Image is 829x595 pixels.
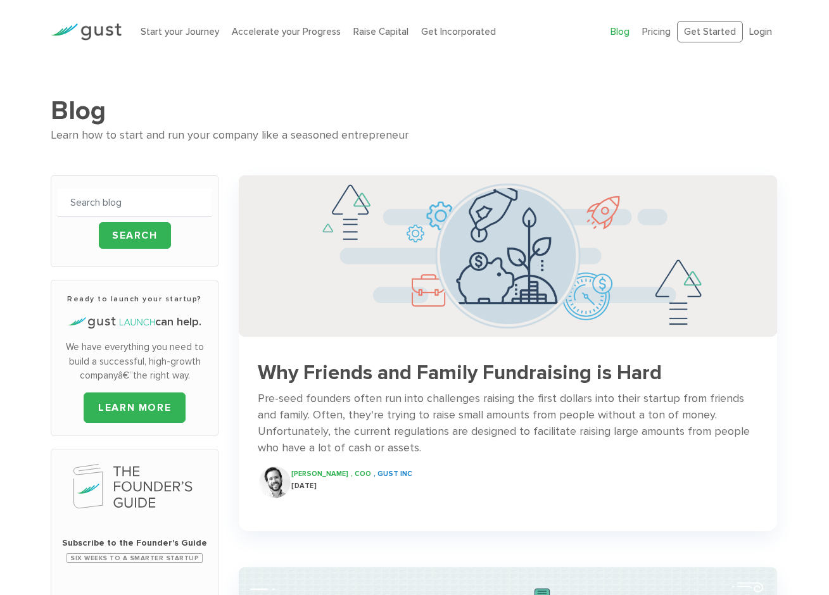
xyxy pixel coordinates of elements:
a: Pricing [642,26,671,37]
a: Get Started [677,21,743,43]
span: [PERSON_NAME] [291,470,348,478]
a: Get Incorporated [421,26,496,37]
span: [DATE] [291,482,317,490]
h1: Blog [51,95,778,127]
h4: can help. [58,314,212,330]
input: Search [99,222,171,249]
p: We have everything you need to build a successful, high-growth companyâ€”the right way. [58,340,212,383]
a: LEARN MORE [84,392,186,423]
span: Subscribe to the Founder's Guide [58,537,212,549]
div: Learn how to start and run your company like a seasoned entrepreneur [51,127,778,145]
a: Successful Startup Founders Invest In Their Own Ventures 0742d64fd6a698c3cfa409e71c3cc4e5620a7e72... [239,175,777,510]
a: Accelerate your Progress [232,26,341,37]
h3: Ready to launch your startup? [58,293,212,304]
span: , Gust INC [374,470,412,478]
span: Six Weeks to a Smarter Startup [66,553,203,563]
img: Ryan Nash [259,467,291,498]
div: Pre-seed founders often run into challenges raising the first dollars into their startup from fri... [258,391,758,456]
span: , COO [351,470,371,478]
img: Successful Startup Founders Invest In Their Own Ventures 0742d64fd6a698c3cfa409e71c3cc4e5620a7e72... [239,175,777,337]
a: Login [749,26,772,37]
input: Search blog [58,189,212,217]
img: Gust Logo [51,23,122,41]
h3: Why Friends and Family Fundraising is Hard [258,362,758,384]
a: Blog [611,26,630,37]
a: Start your Journey [141,26,219,37]
a: Raise Capital [353,26,408,37]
